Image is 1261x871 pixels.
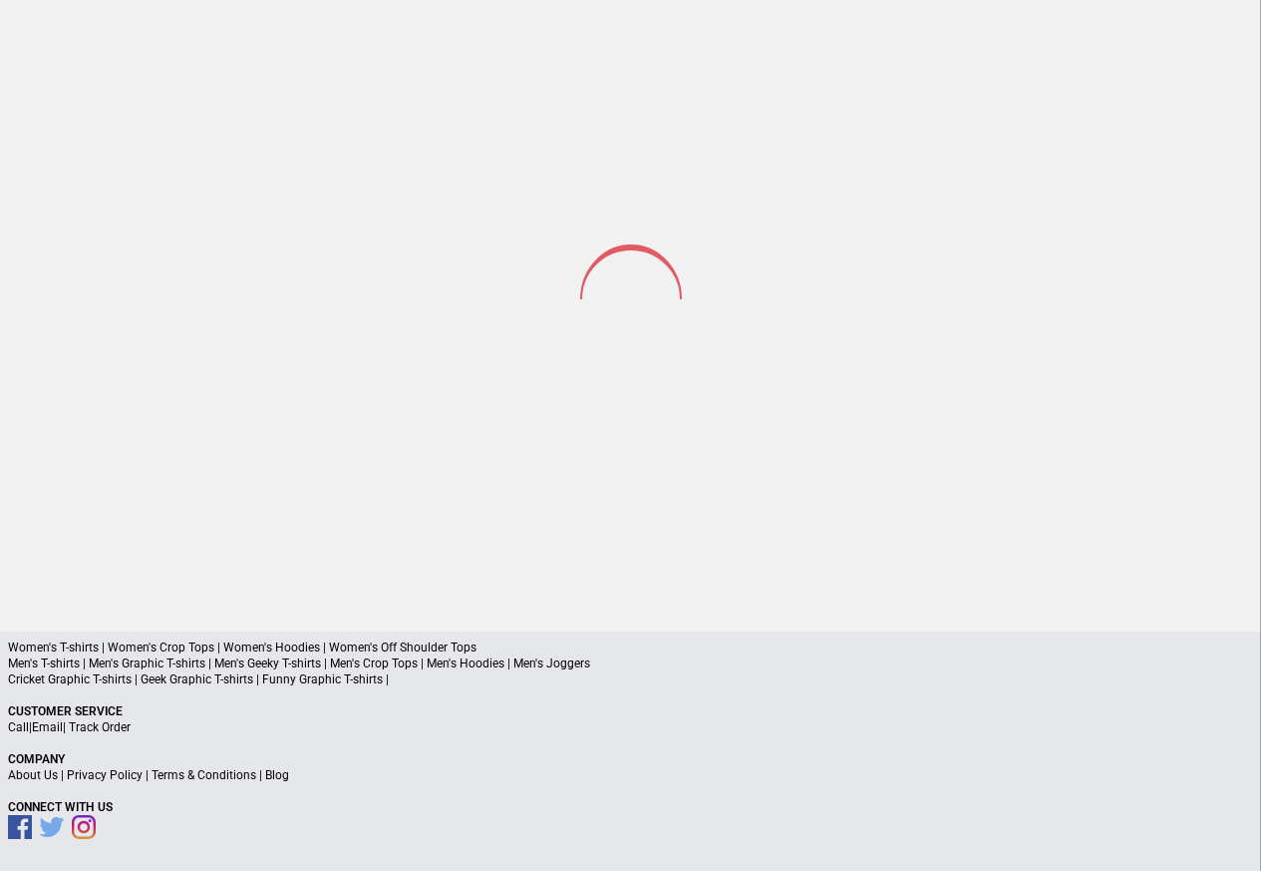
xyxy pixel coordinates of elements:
[32,720,63,734] a: Email
[152,768,256,782] a: Terms & Conditions
[8,720,29,734] a: Call
[8,703,1253,719] p: Customer Service
[265,768,289,782] a: Blog
[8,671,1253,687] p: Cricket Graphic T-shirts | Geek Graphic T-shirts | Funny Graphic T-shirts |
[8,719,1253,735] p: | |
[8,640,1253,655] p: Women's T-shirts | Women's Crop Tops | Women's Hoodies | Women's Off Shoulder Tops
[8,655,1253,671] p: Men's T-shirts | Men's Graphic T-shirts | Men's Geeky T-shirts | Men's Crop Tops | Men's Hoodies ...
[8,751,1253,767] p: Company
[8,767,1253,783] p: | | |
[8,768,58,782] a: About Us
[69,720,131,734] a: Track Order
[67,768,143,782] a: Privacy Policy
[8,799,1253,815] p: Connect With Us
